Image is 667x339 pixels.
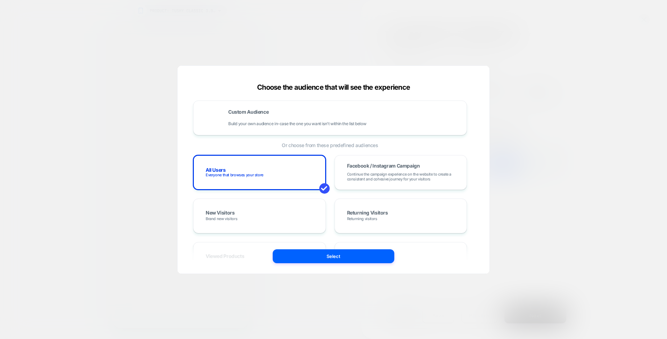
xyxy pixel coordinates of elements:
[193,142,467,148] span: Or choose from these predefined audiences
[347,172,455,181] span: Continue the campaign experience on the website to create a consistent and cohesive journey for y...
[347,210,388,216] span: Returning Visitors
[347,163,420,168] span: Facebook / Instagram Campaign
[178,83,489,91] div: Choose the audience that will see the experience
[273,249,394,263] button: Select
